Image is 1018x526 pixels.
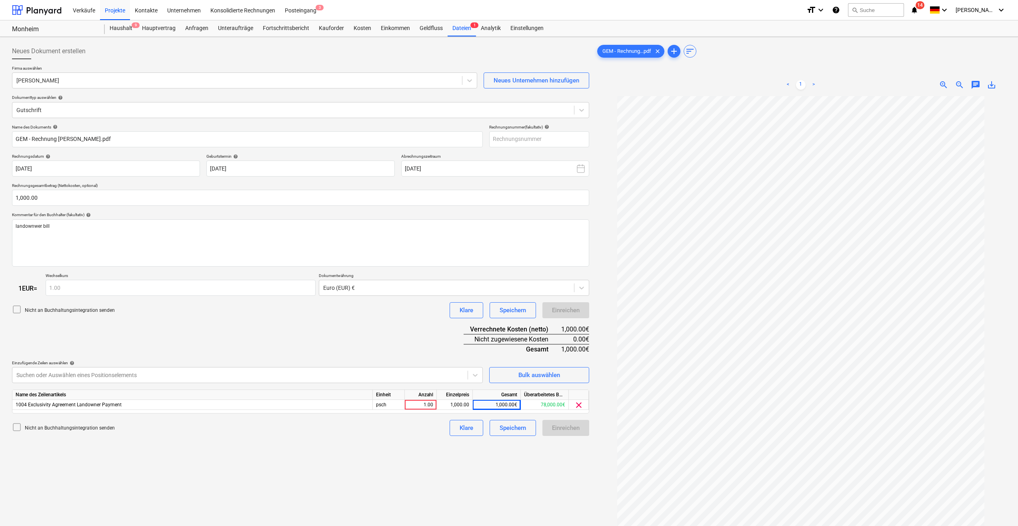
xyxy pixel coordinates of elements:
span: help [68,361,74,365]
span: help [44,154,50,159]
span: [PERSON_NAME] [956,7,996,13]
span: zoom_out [955,80,964,90]
div: Haushalt [105,20,137,36]
input: Rechnungsdatum nicht angegeben [12,161,200,177]
a: Previous page [783,80,793,90]
button: Speichern [490,302,536,318]
div: Gesamt [473,390,521,400]
p: Nicht an Buchhaltungsintegration senden [25,425,115,432]
a: Page 1 is your current page [796,80,806,90]
i: keyboard_arrow_down [816,5,826,15]
div: 1 EUR = [12,285,46,292]
div: 1,000.00€ [561,344,589,354]
p: Firma auswählen [12,66,477,72]
span: clear [574,400,584,410]
button: Suche [848,3,904,17]
button: [DATE] [401,161,589,177]
div: Geburtstermin [206,154,394,159]
input: Rechnungsgesamtbetrag (Nettokosten, optional) [12,190,589,206]
p: Rechnungsgesamtbetrag (Nettokosten, optional) [12,183,589,190]
div: Dateien [448,20,476,36]
div: Dokumenttyp auswählen [12,95,589,100]
div: Klare [460,305,473,315]
button: Klare [450,302,483,318]
span: 14 [916,1,924,9]
span: add [669,46,679,56]
div: Nicht zugewiesene Kosten [464,334,561,344]
div: Einheit [373,390,405,400]
div: Rechnungsnummer (fakultativ) [489,124,589,130]
span: help [84,213,91,217]
button: Speichern [490,420,536,436]
div: Speichern [500,423,526,433]
i: Wissensbasis [832,5,840,15]
div: Chat-Widget [978,488,1018,526]
iframe: Chat Widget [978,488,1018,526]
a: Einstellungen [506,20,548,36]
span: 9 [132,22,140,28]
div: Verrechnete Kosten (netto) [464,325,561,334]
i: format_size [806,5,816,15]
div: Speichern [500,305,526,315]
div: Klare [460,423,473,433]
div: Einzelpreis [437,390,473,400]
span: GEM - Rechnung...pdf [598,48,656,54]
div: 0.00€ [561,334,589,344]
p: Wechselkurs [46,273,316,280]
i: keyboard_arrow_down [996,5,1006,15]
a: Kauforder [314,20,349,36]
div: 1,000.00€ [561,325,589,334]
div: Bulk auswählen [518,370,560,380]
p: Abrechnungszeitraum [401,154,589,161]
a: Haushalt9 [105,20,137,36]
div: psch [373,400,405,410]
span: landownwer bill [16,223,50,229]
span: 1004 Exclusivity Agreement Landowner Payment [16,402,122,408]
div: Name des Zeilenartikels [12,390,373,400]
div: Anzahl [405,390,437,400]
div: 1.00 [408,400,433,410]
div: Name des Dokuments [12,124,483,130]
span: help [56,95,63,100]
a: Dateien1 [448,20,476,36]
a: Anfragen [180,20,213,36]
span: clear [653,46,662,56]
div: Neues Unternehmen hinzufügen [494,75,579,86]
i: keyboard_arrow_down [940,5,949,15]
button: Klare [450,420,483,436]
span: 3 [316,5,324,10]
div: Monheim [12,25,95,34]
a: Einkommen [376,20,415,36]
p: Nicht an Buchhaltungsintegration senden [25,307,115,314]
input: Fälligkeitsdatum nicht angegeben [206,161,394,177]
a: Kosten [349,20,376,36]
a: Fortschrittsbericht [258,20,314,36]
span: save_alt [987,80,996,90]
div: 1,000.00 [440,400,469,410]
a: Next page [809,80,818,90]
div: 1,000.00€ [473,400,521,410]
input: Rechnungsnummer [489,131,589,147]
span: sort [685,46,695,56]
p: Dokumentwährung [319,273,589,280]
div: Rechnungsdatum [12,154,200,159]
a: Hauptvertrag [137,20,180,36]
span: help [543,124,549,129]
div: Überarbeitetes Budget bleibt [521,390,569,400]
span: chat [971,80,980,90]
a: Analytik [476,20,506,36]
span: Neues Dokument erstellen [12,46,86,56]
div: Gesamt [464,344,561,354]
span: help [51,124,58,129]
span: zoom_in [939,80,948,90]
div: 78,000.00€ [521,400,569,410]
span: search [852,7,858,13]
i: notifications [910,5,918,15]
div: Unteraufträge [213,20,258,36]
span: 1 [470,22,478,28]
